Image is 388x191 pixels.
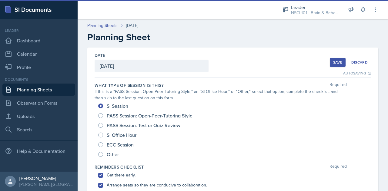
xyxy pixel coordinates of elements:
div: NSCI 101 - Brain & Behavior / Fall 2025 [291,10,339,16]
span: SI Office Hour [107,132,136,138]
label: Date [95,52,105,58]
div: Discard [351,60,368,65]
div: Leader [2,28,75,33]
span: ECC Session [107,142,134,148]
div: Help & Documentation [2,145,75,157]
a: Calendar [2,48,75,60]
span: PASS Session: Test or Quiz Review [107,122,180,128]
div: If this is a "PASS Session: Open-Peer-Tutoring Style," an "SI Office Hour," or "Other," select th... [95,88,347,101]
div: Save [333,60,342,65]
button: Save [330,58,346,67]
a: Profile [2,61,75,73]
div: [PERSON_NAME][GEOGRAPHIC_DATA] [19,181,73,187]
a: Planning Sheets [87,22,118,29]
span: PASS Session: Open-Peer-Tutoring Style [107,113,192,119]
span: Other [107,151,119,157]
a: Observation Forms [2,97,75,109]
span: Required [329,164,347,170]
div: Leader [291,4,339,11]
div: [DATE] [126,22,138,29]
a: Dashboard [2,35,75,47]
span: SI Session [107,103,128,109]
div: Autosaving [343,71,371,76]
div: Documents [2,77,75,82]
span: Required [329,82,347,88]
h2: Planning Sheet [87,32,378,43]
button: Discard [348,58,371,67]
a: Planning Sheets [2,84,75,96]
label: What type of session is this? [95,82,163,88]
div: [PERSON_NAME] [19,175,73,181]
a: Uploads [2,110,75,122]
label: Arrange seats so they are conducive to collaboration. [107,182,207,188]
label: Reminders Checklist [95,164,144,170]
label: Get there early. [107,172,135,178]
a: Search [2,123,75,136]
